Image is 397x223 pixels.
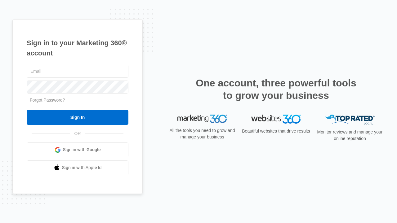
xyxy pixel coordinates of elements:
[27,142,128,157] a: Sign in with Google
[241,128,311,134] p: Beautiful websites that drive results
[315,129,385,142] p: Monitor reviews and manage your online reputation
[325,115,375,125] img: Top Rated Local
[167,127,237,140] p: All the tools you need to grow and manage your business
[62,164,102,171] span: Sign in with Apple Id
[27,110,128,125] input: Sign In
[194,77,358,102] h2: One account, three powerful tools to grow your business
[63,146,101,153] span: Sign in with Google
[27,38,128,58] h1: Sign in to your Marketing 360® account
[27,160,128,175] a: Sign in with Apple Id
[27,65,128,78] input: Email
[177,115,227,123] img: Marketing 360
[30,98,65,103] a: Forgot Password?
[251,115,301,124] img: Websites 360
[70,130,85,137] span: OR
